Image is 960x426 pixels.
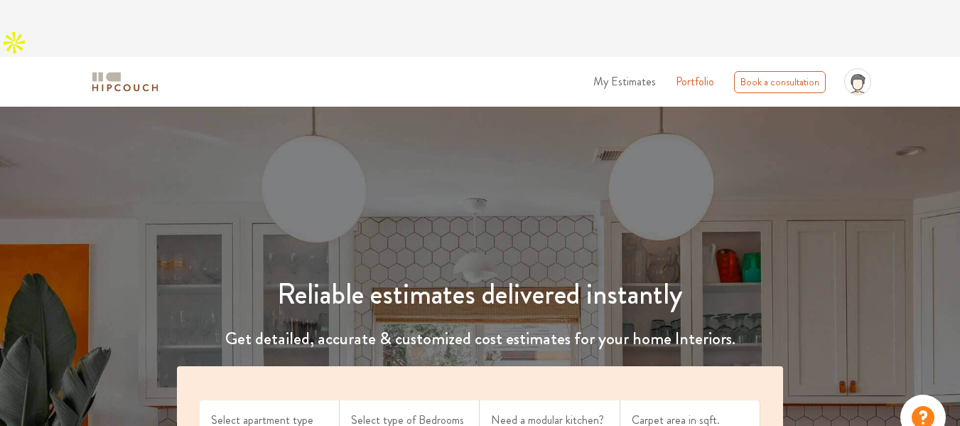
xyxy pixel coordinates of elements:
div: Domain: [DOMAIN_NAME] [37,37,156,48]
span: logo-horizontal.svg [90,66,161,98]
img: tab_keywords_by_traffic_grey.svg [141,82,153,94]
img: logo-horizontal.svg [90,70,161,95]
div: Domain Overview [54,84,127,93]
img: website_grey.svg [23,37,34,48]
h4: Get detailed, accurate & customized cost estimates for your home Interiors. [168,329,792,349]
span: My Estimates [593,73,656,90]
img: tab_domain_overview_orange.svg [38,82,50,94]
img: logo_orange.svg [23,23,34,34]
h1: Reliable estimates delivered instantly [168,277,792,311]
a: Portfolio [676,73,714,90]
div: Book a consultation [734,71,826,93]
div: v 4.0.25 [40,23,70,34]
div: Keywords by Traffic [157,84,239,93]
